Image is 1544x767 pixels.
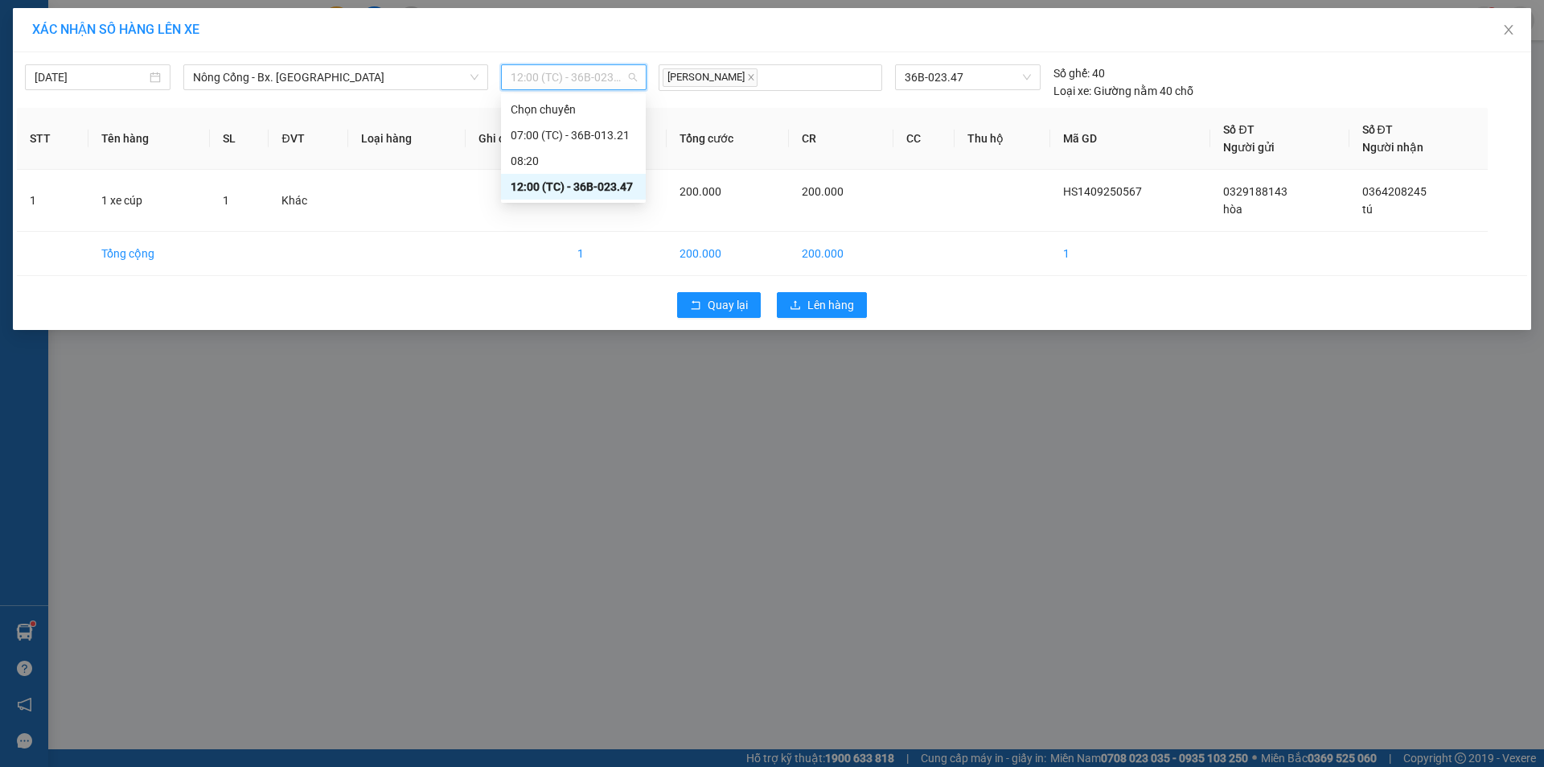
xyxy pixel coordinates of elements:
[955,108,1049,170] th: Thu hộ
[8,47,43,103] img: logo
[680,185,721,198] span: 200.000
[1063,185,1142,198] span: HS1409250567
[64,89,151,123] strong: PHIẾU BIÊN NHẬN
[789,108,893,170] th: CR
[511,65,637,89] span: 12:00 (TC) - 36B-023.47
[1053,82,1193,100] div: Giường nằm 40 chỗ
[470,72,479,82] span: down
[88,170,210,232] td: 1 xe cúp
[789,232,893,276] td: 200.000
[1362,123,1393,136] span: Số ĐT
[223,194,229,207] span: 1
[88,108,210,170] th: Tên hàng
[1223,123,1254,136] span: Số ĐT
[677,292,761,318] button: rollbackQuay lại
[905,65,1030,89] span: 36B-023.47
[708,296,748,314] span: Quay lại
[1486,8,1531,53] button: Close
[210,108,269,170] th: SL
[807,296,854,314] span: Lên hàng
[1223,141,1275,154] span: Người gửi
[1362,203,1373,216] span: tú
[1050,232,1211,276] td: 1
[511,178,636,196] div: 12:00 (TC) - 36B-023.47
[32,22,199,37] span: XÁC NHẬN SỐ HÀNG LÊN XE
[790,299,801,312] span: upload
[777,292,867,318] button: uploadLên hàng
[1050,108,1211,170] th: Mã GD
[501,97,646,122] div: Chọn chuyến
[667,232,789,276] td: 200.000
[88,232,210,276] td: Tổng cộng
[1362,185,1427,198] span: 0364208245
[511,126,636,144] div: 07:00 (TC) - 36B-013.21
[17,170,88,232] td: 1
[690,299,701,312] span: rollback
[747,73,755,81] span: close
[1223,203,1242,216] span: hòa
[893,108,955,170] th: CC
[667,108,789,170] th: Tổng cước
[348,108,466,170] th: Loại hàng
[1053,64,1090,82] span: Số ghế:
[1053,82,1091,100] span: Loại xe:
[1223,185,1287,198] span: 0329188143
[466,108,565,170] th: Ghi chú
[663,68,758,87] span: [PERSON_NAME]
[802,185,844,198] span: 200.000
[1053,64,1105,82] div: 40
[565,232,667,276] td: 1
[511,152,636,170] div: 08:20
[511,101,636,118] div: Chọn chuyến
[269,170,347,232] td: Khác
[17,108,88,170] th: STT
[1362,141,1423,154] span: Người nhận
[170,65,265,82] span: HS1409250628
[80,68,132,85] span: SĐT XE
[35,68,146,86] input: 14/09/2025
[269,108,347,170] th: ĐVT
[1502,23,1515,36] span: close
[52,13,162,65] strong: CHUYỂN PHÁT NHANH ĐÔNG LÝ
[193,65,478,89] span: Nông Cống - Bx. Mỹ Đình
